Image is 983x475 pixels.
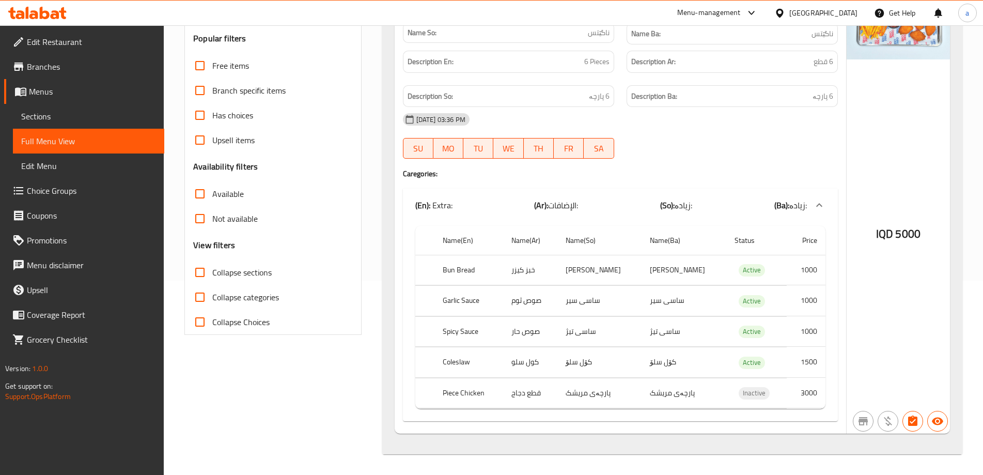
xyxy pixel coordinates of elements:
[21,160,156,172] span: Edit Menu
[902,411,923,432] button: Has choices
[789,7,857,19] div: [GEOGRAPHIC_DATA]
[558,141,580,156] span: FR
[434,316,503,347] th: Spicy Sauce
[212,188,244,200] span: Available
[787,255,825,285] td: 1000
[27,309,156,321] span: Coverage Report
[415,226,825,409] table: choices table
[503,316,558,347] td: صوص حار
[403,138,433,159] button: SU
[403,189,838,222] div: (En): Extra:(Ar):الإضافات:(So):زیادە:(Ba):زیادە:
[631,55,676,68] strong: Description Ar:
[642,347,726,378] td: کۆل سلۆ
[438,141,459,156] span: MO
[5,362,30,375] span: Version:
[408,27,436,38] strong: Name So:
[212,212,258,225] span: Not available
[212,316,270,328] span: Collapse Choices
[433,138,463,159] button: MO
[27,259,156,271] span: Menu disclaimer
[4,54,164,79] a: Branches
[787,347,825,378] td: 1500
[557,286,642,316] td: ساسی سیر
[675,197,692,213] span: زیادە:
[21,110,156,122] span: Sections
[4,327,164,352] a: Grocery Checklist
[13,154,164,178] a: Edit Menu
[4,203,164,228] a: Coupons
[787,316,825,347] td: 1000
[4,278,164,302] a: Upsell
[4,29,164,54] a: Edit Restaurant
[642,316,726,347] td: ساسی تیژ
[493,138,523,159] button: WE
[212,134,255,146] span: Upsell items
[588,27,610,38] span: ناگێتس
[876,224,893,244] span: IQD
[503,378,558,408] td: قطع دجاج
[463,138,493,159] button: TU
[660,197,675,213] b: (So):
[408,90,453,103] strong: Description So:
[212,291,279,303] span: Collapse categories
[588,141,610,156] span: SA
[503,286,558,316] td: صوص ثوم
[212,84,286,97] span: Branch specific items
[524,138,554,159] button: TH
[642,226,726,255] th: Name(Ba)
[27,36,156,48] span: Edit Restaurant
[965,7,969,19] span: a
[4,178,164,203] a: Choice Groups
[554,138,584,159] button: FR
[13,104,164,129] a: Sections
[5,390,71,403] a: Support.OpsPlatform
[27,60,156,73] span: Branches
[412,115,470,125] span: [DATE] 03:36 PM
[434,226,503,255] th: Name(En)
[774,197,789,213] b: (Ba):
[739,357,765,369] span: Active
[212,266,272,279] span: Collapse sections
[927,411,948,432] button: Available
[787,226,825,255] th: Price
[739,357,765,369] div: Active
[4,79,164,104] a: Menus
[4,253,164,278] a: Menu disclaimer
[434,286,503,316] th: Garlic Sauce
[739,326,765,338] div: Active
[193,161,258,173] h3: Availability filters
[739,295,765,307] span: Active
[403,168,838,179] h4: Caregories:
[557,255,642,285] td: [PERSON_NAME]
[4,302,164,327] a: Coverage Report
[557,316,642,347] td: ساسی تیژ
[548,197,578,213] span: الإضافات:
[642,378,726,408] td: پارچەی مریشک
[739,264,765,276] span: Active
[27,185,156,197] span: Choice Groups
[434,255,503,285] th: Bun Bread
[4,228,164,253] a: Promotions
[584,55,610,68] span: 6 Pieces
[557,226,642,255] th: Name(So)
[27,284,156,296] span: Upsell
[787,286,825,316] td: 1000
[787,378,825,408] td: 3000
[528,141,550,156] span: TH
[503,347,558,378] td: كول سلو
[27,234,156,247] span: Promotions
[497,141,519,156] span: WE
[812,27,833,40] span: ناگێتس
[853,411,873,432] button: Not branch specific item
[739,387,770,399] span: Inactive
[789,197,807,213] span: زیادە:
[212,109,253,121] span: Has choices
[631,27,661,40] strong: Name Ba:
[503,226,558,255] th: Name(Ar)
[5,379,53,393] span: Get support on:
[503,255,558,285] td: خبز كيزر
[642,255,726,285] td: [PERSON_NAME]
[813,90,833,103] span: 6 پارچە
